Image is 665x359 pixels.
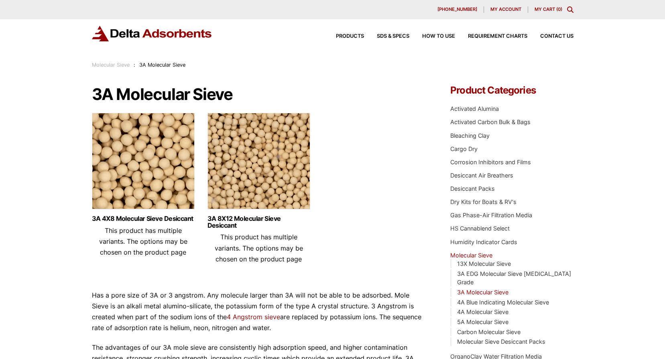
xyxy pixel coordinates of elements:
[99,226,187,256] span: This product has multiple variants. The options may be chosen on the product page
[558,6,561,12] span: 0
[455,34,527,39] a: Requirement Charts
[227,313,280,321] a: 4 Angstrom sieve
[215,233,303,263] span: This product has multiple variants. The options may be chosen on the product page
[92,62,130,68] a: Molecular Sieve
[377,34,409,39] span: SDS & SPECS
[92,290,427,334] p: Has a pore size of 3A or 3 angstrom. Any molecule larger than 3A will not be able to be adsorbed....
[450,86,573,95] h4: Product Categories
[457,318,508,325] a: 5A Molecular Sieve
[207,215,310,229] a: 3A 8X12 Molecular Sieve Desiccant
[422,34,455,39] span: How to Use
[92,26,212,41] img: Delta Adsorbents
[450,239,517,245] a: Humidity Indicator Cards
[92,86,427,103] h1: 3A Molecular Sieve
[409,34,455,39] a: How to Use
[450,212,532,218] a: Gas Phase-Air Filtration Media
[484,6,528,13] a: My account
[450,252,492,259] a: Molecular Sieve
[468,34,527,39] span: Requirement Charts
[450,145,478,152] a: Cargo Dry
[450,105,499,112] a: Activated Alumina
[450,118,531,125] a: Activated Carbon Bulk & Bags
[490,7,521,12] span: My account
[535,6,562,12] a: My Cart (0)
[450,159,531,165] a: Corrosion Inhibitors and Films
[450,132,490,139] a: Bleaching Clay
[450,172,513,179] a: Desiccant Air Breathers
[336,34,364,39] span: Products
[527,34,573,39] a: Contact Us
[450,198,517,205] a: Dry Kits for Boats & RV's
[364,34,409,39] a: SDS & SPECS
[437,7,477,12] span: [PHONE_NUMBER]
[450,225,510,232] a: HS Cannablend Select
[457,270,571,286] a: 3A EDG Molecular Sieve [MEDICAL_DATA] Grade
[457,299,549,306] a: 4A Blue Indicating Molecular Sieve
[431,6,484,13] a: [PHONE_NUMBER]
[457,308,508,315] a: 4A Molecular Sieve
[457,260,511,267] a: 13X Molecular Sieve
[567,6,573,13] div: Toggle Modal Content
[92,215,195,222] a: 3A 4X8 Molecular Sieve Desiccant
[457,338,545,345] a: Molecular Sieve Desiccant Packs
[457,328,521,335] a: Carbon Molecular Sieve
[457,289,508,296] a: 3A Molecular Sieve
[540,34,573,39] span: Contact Us
[134,62,135,68] span: :
[139,62,185,68] span: 3A Molecular Sieve
[450,185,495,192] a: Desiccant Packs
[323,34,364,39] a: Products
